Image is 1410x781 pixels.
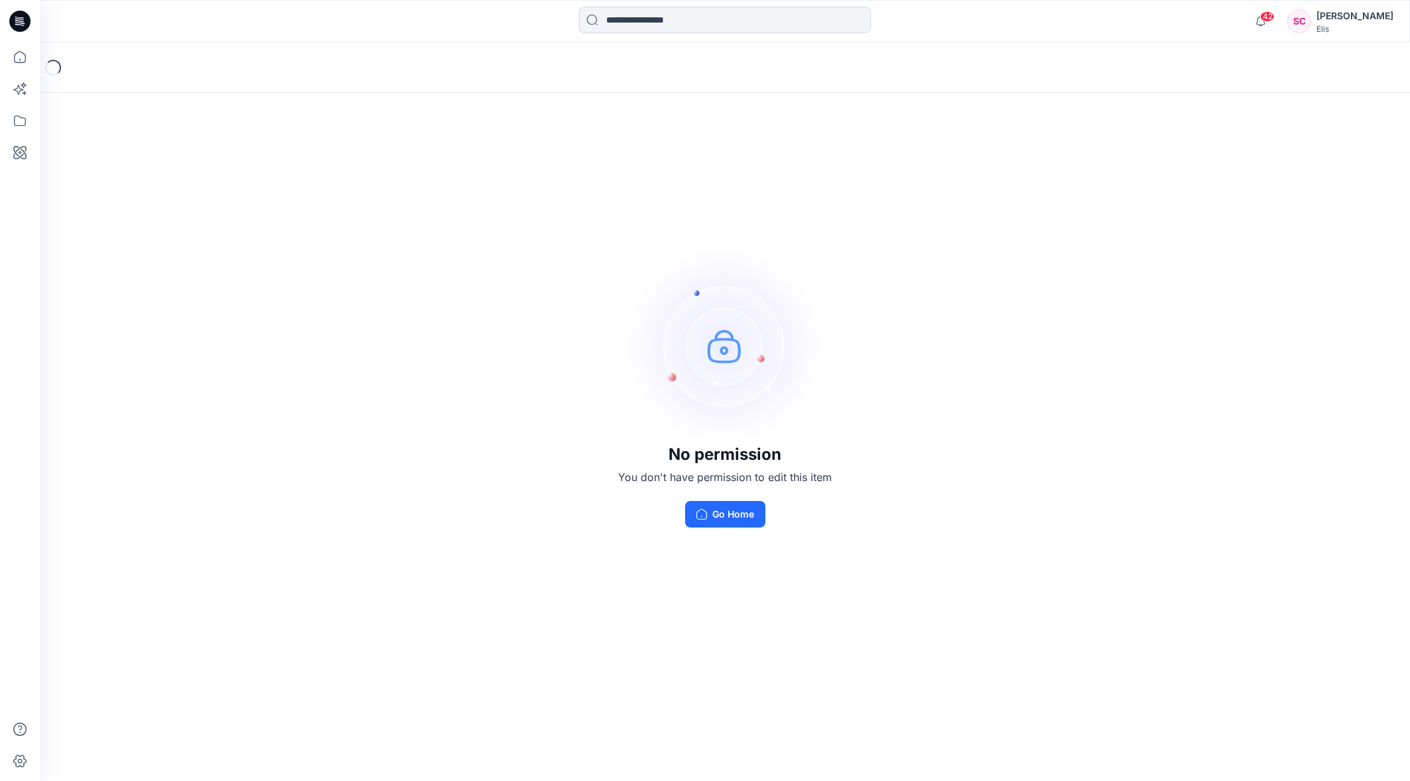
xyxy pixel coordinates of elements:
img: no-perm.svg [625,246,824,445]
div: [PERSON_NAME] [1316,8,1393,24]
button: Go Home [685,501,765,528]
h3: No permission [618,445,832,464]
div: Elis [1316,24,1393,34]
p: You don't have permission to edit this item [618,469,832,485]
span: 42 [1260,11,1275,22]
div: SC [1287,9,1311,33]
